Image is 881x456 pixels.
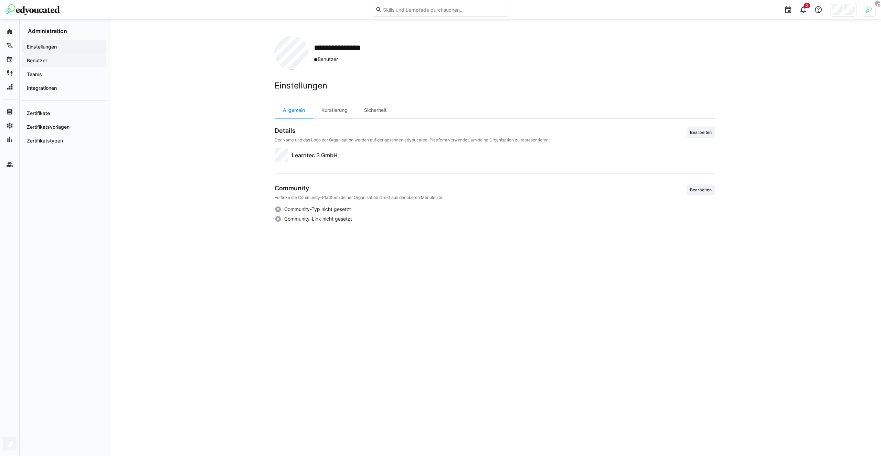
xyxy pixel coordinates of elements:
div: Kuratierung [313,102,356,118]
h3: Details [275,127,550,135]
span: 2 [806,3,808,8]
span: Benutzer [314,56,383,63]
button: Bearbeiten [687,184,715,195]
button: Bearbeiten [687,127,715,138]
input: Skills und Lernpfade durchsuchen… [382,7,506,13]
span: Bearbeiten [689,187,712,193]
p: Der Name und das Logo der Organisation werden auf der gesamten edyoucated-Plattform verwendet, um... [275,137,550,143]
h3: Community [275,184,443,192]
span: Bearbeiten [689,130,712,135]
span: Community-Typ nicht gesetzt [284,206,351,213]
p: Verlinke die Community-Plattform deiner Organisation direkt aus der oberen Menüleiste. [275,195,443,200]
span: Learntec 3 GmbH [292,151,338,159]
h2: Einstellungen [275,81,715,91]
span: Community-Link nicht gesetzt [284,215,352,222]
div: Sicherheit [356,102,395,118]
div: Allgemein [275,102,313,118]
